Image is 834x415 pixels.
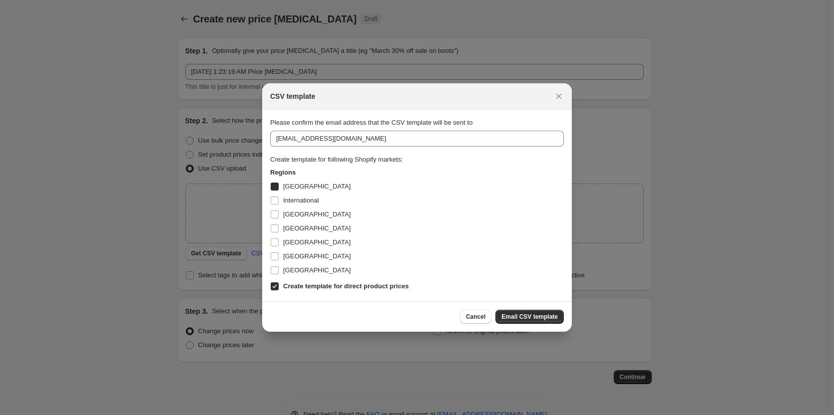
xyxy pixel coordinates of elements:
[283,210,351,218] span: [GEOGRAPHIC_DATA]
[283,282,409,290] b: Create template for direct product prices
[283,197,319,204] span: International
[283,183,351,190] span: [GEOGRAPHIC_DATA]
[283,238,351,246] span: [GEOGRAPHIC_DATA]
[460,310,491,324] button: Cancel
[283,266,351,274] span: [GEOGRAPHIC_DATA]
[283,252,351,260] span: [GEOGRAPHIC_DATA]
[283,224,351,232] span: [GEOGRAPHIC_DATA]
[270,119,472,126] span: Please confirm the email address that the CSV template will be sent to
[466,313,485,321] span: Cancel
[495,310,564,324] button: Email CSV template
[552,89,566,103] button: Close
[270,91,315,101] h2: CSV template
[270,155,564,165] div: Create template for following Shopify markets:
[501,313,558,321] span: Email CSV template
[270,168,564,178] h3: Regions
